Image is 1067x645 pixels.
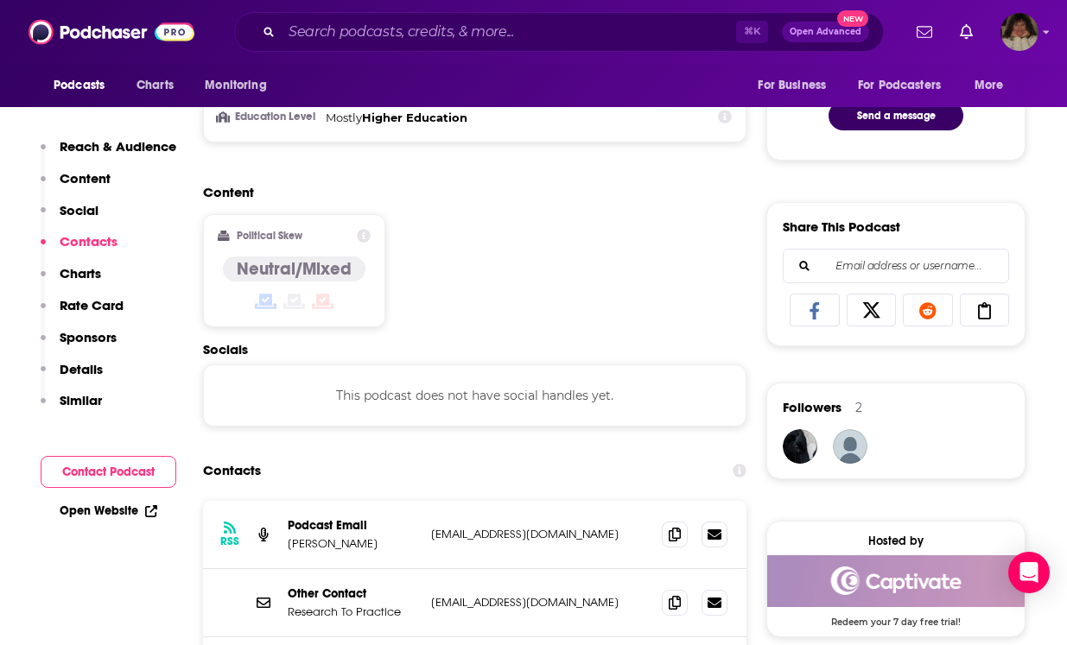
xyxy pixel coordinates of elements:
[41,329,117,361] button: Sponsors
[193,69,289,102] button: open menu
[220,534,239,548] h3: RSS
[203,341,746,357] h2: Socials
[60,361,103,377] p: Details
[431,595,648,610] p: [EMAIL_ADDRESS][DOMAIN_NAME]
[203,184,733,200] h2: Content
[41,265,101,297] button: Charts
[41,233,117,265] button: Contacts
[1000,13,1038,51] span: Logged in as angelport
[60,265,101,281] p: Charts
[858,73,941,98] span: For Podcasters
[783,399,842,415] span: Followers
[855,400,862,415] div: 2
[54,73,105,98] span: Podcasts
[60,392,102,408] p: Similar
[962,69,1026,102] button: open menu
[41,69,127,102] button: open menu
[431,527,648,541] p: [EMAIL_ADDRESS][DOMAIN_NAME]
[60,170,111,187] p: Content
[829,101,963,130] button: Send a message
[288,518,417,533] p: Podcast Email
[758,73,826,98] span: For Business
[29,16,194,48] img: Podchaser - Follow, Share and Rate Podcasts
[960,294,1010,326] a: Copy Link
[326,111,362,124] span: Mostly
[790,294,840,326] a: Share on Facebook
[790,28,861,36] span: Open Advanced
[137,73,174,98] span: Charts
[736,21,768,43] span: ⌘ K
[237,230,302,242] h2: Political Skew
[953,17,980,47] a: Show notifications dropdown
[60,297,124,313] p: Rate Card
[783,429,817,464] img: antihumaniste
[782,22,869,42] button: Open AdvancedNew
[797,250,994,282] input: Email address or username...
[41,202,98,234] button: Social
[837,10,868,27] span: New
[767,607,1025,628] span: Redeem your 7 day free trial!
[767,555,1025,607] img: Captivate Deal: Redeem your 7 day free trial!
[60,503,157,518] a: Open Website
[910,17,939,47] a: Show notifications dropdown
[41,392,102,424] button: Similar
[60,202,98,218] p: Social
[783,218,900,235] h3: Share This Podcast
[783,249,1009,283] div: Search followers
[903,294,953,326] a: Share on Reddit
[125,69,184,102] a: Charts
[203,364,746,427] div: This podcast does not have social handles yet.
[237,258,352,280] h4: Neutral/Mixed
[41,138,176,170] button: Reach & Audience
[833,429,867,464] img: oncdoc7
[746,69,848,102] button: open menu
[288,604,417,619] p: Research To Practice
[60,138,176,155] p: Reach & Audience
[767,534,1025,548] div: Hosted by
[362,111,467,124] span: Higher Education
[41,297,124,329] button: Rate Card
[1008,552,1050,593] div: Open Intercom Messenger
[767,555,1025,626] a: Captivate Deal: Redeem your 7 day free trial!
[288,586,417,601] p: Other Contact
[41,361,103,393] button: Details
[60,329,117,345] p: Sponsors
[847,69,966,102] button: open menu
[282,18,736,46] input: Search podcasts, credits, & more...
[60,233,117,250] p: Contacts
[975,73,1004,98] span: More
[41,170,111,202] button: Content
[1000,13,1038,51] img: User Profile
[234,12,884,52] div: Search podcasts, credits, & more...
[203,454,261,487] h2: Contacts
[288,536,417,551] p: [PERSON_NAME]
[205,73,266,98] span: Monitoring
[41,456,176,488] button: Contact Podcast
[1000,13,1038,51] button: Show profile menu
[218,111,319,123] h3: Education Level
[847,294,897,326] a: Share on X/Twitter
